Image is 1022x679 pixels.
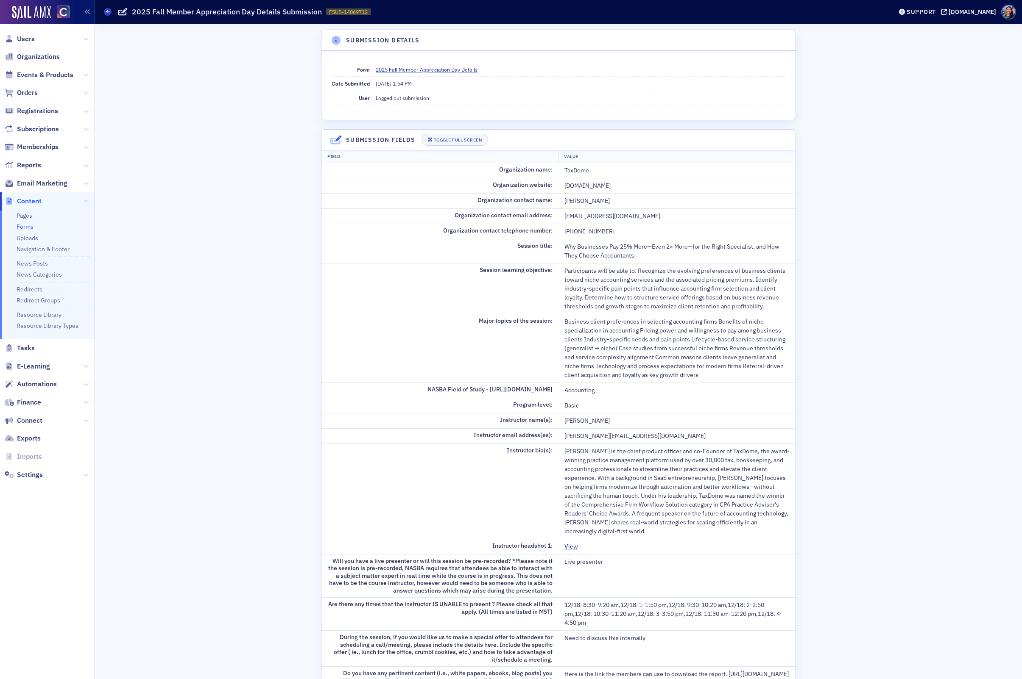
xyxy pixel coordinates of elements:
[359,94,370,101] span: User
[5,434,41,443] a: Exports
[321,428,558,443] td: Instructor email address(es):
[5,470,43,479] a: Settings
[321,598,558,631] td: Are there any times that the instructor IS UNABLE to present ? Please check all that apply. (All ...
[564,670,790,679] div: Here is the link the members can use to download the report. [URL][DOMAIN_NAME]
[5,125,59,134] a: Subscriptions
[17,271,62,278] a: News Categories
[558,150,795,163] th: Value
[564,432,790,441] div: [PERSON_NAME][EMAIL_ADDRESS][DOMAIN_NAME]
[321,382,558,398] td: NASBA Field of Study - [URL][DOMAIN_NAME]
[346,36,419,45] h4: Submission Details
[949,8,996,16] div: [DOMAIN_NAME]
[17,161,41,170] span: Reports
[17,52,60,61] span: Organizations
[132,7,322,17] h1: 2025 Fall Member Appreciation Day Details Submission
[17,234,38,242] a: Uploads
[17,362,50,371] span: E-Learning
[5,452,42,461] a: Imports
[321,263,558,314] td: Session learning objective:
[17,398,41,407] span: Finance
[17,88,38,97] span: Orders
[329,8,368,16] span: FSUB-14069712
[321,178,558,193] td: Organization website:
[376,66,484,73] a: 2025 Fall Member Appreciation Day Details
[17,260,48,267] a: News Posts
[5,161,41,170] a: Reports
[321,631,558,667] td: During the session, if you would like us to make a special offer to attendees for scheduling a ca...
[17,344,35,353] span: Tasks
[321,224,558,239] td: Organization contact telephone number:
[17,297,60,304] a: Redirect Groups
[17,416,42,425] span: Connect
[17,125,59,134] span: Subscriptions
[5,70,73,80] a: Events & Products
[51,6,70,20] a: View Homepage
[1001,5,1016,19] span: Profile
[564,242,790,260] div: Why Businesses Pay 25% More—Even 2× More—for the Right Specialist, and How They Choose Accountants
[376,91,785,105] dd: Logged out submission
[17,179,67,188] span: Email Marketing
[17,106,58,116] span: Registrations
[17,322,78,330] a: Resource Library Types
[321,208,558,224] td: Organization contact email address:
[564,416,790,425] div: [PERSON_NAME]
[564,166,790,175] div: TaxDome
[17,452,42,461] span: Imports
[564,447,790,536] div: [PERSON_NAME] is the chief product officer and co-Founder of TaxDome, the award-winning practice ...
[17,197,42,206] span: Content
[357,66,370,73] span: Form
[564,212,790,221] div: [EMAIL_ADDRESS][DOMAIN_NAME]
[321,193,558,208] td: Organization contact name:
[564,197,790,205] div: [PERSON_NAME]
[5,88,38,97] a: Orders
[907,8,936,16] div: Support
[321,239,558,263] td: Session title:
[17,285,42,293] a: Redirects
[5,362,50,371] a: E-Learning
[17,470,43,479] span: Settings
[5,197,42,206] a: Content
[321,314,558,382] td: Major topics of the session:
[564,317,790,380] div: Business client preferences in selecting accounting firms Benefits of niche specialization in acc...
[17,311,61,319] a: Resource Library
[5,416,42,425] a: Connect
[17,380,57,389] span: Automations
[564,634,790,643] div: Need to discuss this internally
[321,150,558,163] th: Field
[57,6,70,19] img: SailAMX
[434,138,482,142] div: Toggle Full Screen
[17,142,59,152] span: Memberships
[5,52,60,61] a: Organizations
[564,401,790,410] div: Basic
[17,245,70,253] a: Navigation & Footer
[564,601,790,627] div: 12/18: 8:30-9:20 am,12/18: 1-1:50 pm,12/18: 9:30-10:20 am,12/18: 2-2:50 pm,12/18: 10:30-11:20 am,...
[564,227,790,236] div: [PHONE_NUMBER]
[17,434,41,443] span: Exports
[321,554,558,598] td: Will you have a live presenter or will this session be pre-recorded? *Please note if the session ...
[17,223,34,230] a: Forms
[17,212,32,219] a: Pages
[393,80,412,87] span: 1:54 PM
[332,80,370,87] span: Date Submitted
[564,542,584,551] a: View
[564,386,790,395] div: Accounting
[564,557,790,566] div: Live presenter
[5,142,59,152] a: Memberships
[17,70,73,80] span: Events & Products
[12,6,51,19] img: SailAMX
[5,34,35,44] a: Users
[321,413,558,428] td: Instructor name(s):
[321,443,558,539] td: Instructor bio(s):
[564,266,790,311] div: Participants will be able to: Recognize the evolving preferences of business clients toward niche...
[941,9,999,15] button: [DOMAIN_NAME]
[5,106,58,116] a: Registrations
[422,134,489,146] button: Toggle Full Screen
[564,181,790,190] div: [DOMAIN_NAME]
[321,539,558,554] td: Instructor headshot 1:
[5,380,57,389] a: Automations
[376,80,393,87] span: [DATE]
[5,179,67,188] a: Email Marketing
[321,398,558,413] td: Program level:
[5,398,41,407] a: Finance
